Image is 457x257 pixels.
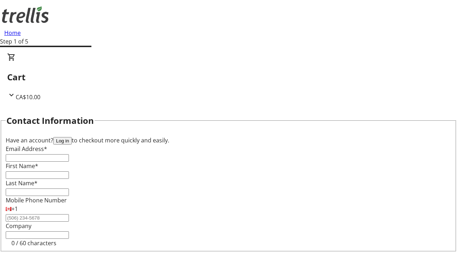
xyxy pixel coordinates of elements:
div: Have an account? to checkout more quickly and easily. [6,136,451,145]
div: CartCA$10.00 [7,53,450,101]
h2: Contact Information [6,114,94,127]
span: CA$10.00 [16,93,40,101]
label: Company [6,222,31,230]
h2: Cart [7,71,450,84]
button: Log in [53,137,72,145]
label: Mobile Phone Number [6,196,67,204]
tr-character-limit: 0 / 60 characters [11,239,56,247]
label: Email Address* [6,145,47,153]
label: First Name* [6,162,38,170]
label: Last Name* [6,179,37,187]
input: (506) 234-5678 [6,214,69,222]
